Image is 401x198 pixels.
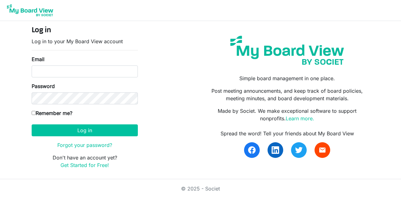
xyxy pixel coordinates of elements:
[32,109,72,117] label: Remember me?
[32,154,138,169] p: Don't have an account yet?
[5,3,55,18] img: My Board View Logo
[32,38,138,45] p: Log in to your My Board View account
[57,142,112,148] a: Forgot your password?
[319,146,326,154] span: email
[32,111,36,115] input: Remember me?
[286,115,314,122] a: Learn more.
[32,26,138,35] h4: Log in
[32,82,55,90] label: Password
[181,185,220,192] a: © 2025 - Societ
[295,146,303,154] img: twitter.svg
[315,142,330,158] a: email
[205,75,369,82] p: Simple board management in one place.
[205,107,369,122] p: Made by Societ. We make exceptional software to support nonprofits.
[32,55,44,63] label: Email
[205,87,369,102] p: Post meeting announcements, and keep track of board policies, meeting minutes, and board developm...
[226,31,349,70] img: my-board-view-societ.svg
[272,146,279,154] img: linkedin.svg
[205,130,369,137] div: Spread the word! Tell your friends about My Board View
[248,146,256,154] img: facebook.svg
[60,162,109,168] a: Get Started for Free!
[32,124,138,136] button: Log in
